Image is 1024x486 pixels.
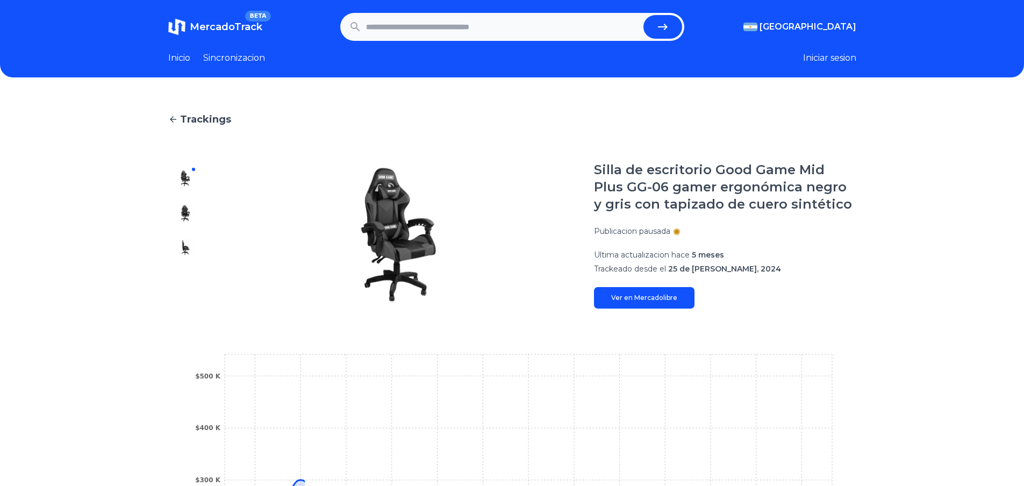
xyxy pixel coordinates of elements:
[760,20,856,33] span: [GEOGRAPHIC_DATA]
[594,287,694,309] a: Ver en Mercadolibre
[594,250,690,260] span: Ultima actualizacion hace
[195,476,221,484] tspan: $300 K
[224,161,572,309] img: Silla de escritorio Good Game Mid Plus GG-06 gamer ergonómica negro y gris con tapizado de cuero ...
[180,112,231,127] span: Trackings
[195,373,221,380] tspan: $500 K
[803,52,856,65] button: Iniciar sesion
[245,11,270,22] span: BETA
[168,112,856,127] a: Trackings
[190,21,262,33] span: MercadoTrack
[168,18,262,35] a: MercadoTrackBETA
[743,23,757,31] img: Argentina
[594,161,856,213] h1: Silla de escritorio Good Game Mid Plus GG-06 gamer ergonómica negro y gris con tapizado de cuero ...
[668,264,781,274] span: 25 de [PERSON_NAME], 2024
[594,264,666,274] span: Trackeado desde el
[168,52,190,65] a: Inicio
[203,52,265,65] a: Sincronizacion
[195,424,221,432] tspan: $400 K
[594,226,670,237] p: Publicacion pausada
[177,204,194,221] img: Silla de escritorio Good Game Mid Plus GG-06 gamer ergonómica negro y gris con tapizado de cuero ...
[177,170,194,187] img: Silla de escritorio Good Game Mid Plus GG-06 gamer ergonómica negro y gris con tapizado de cuero ...
[743,20,856,33] button: [GEOGRAPHIC_DATA]
[177,239,194,256] img: Silla de escritorio Good Game Mid Plus GG-06 gamer ergonómica negro y gris con tapizado de cuero ...
[168,18,185,35] img: MercadoTrack
[692,250,724,260] span: 5 meses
